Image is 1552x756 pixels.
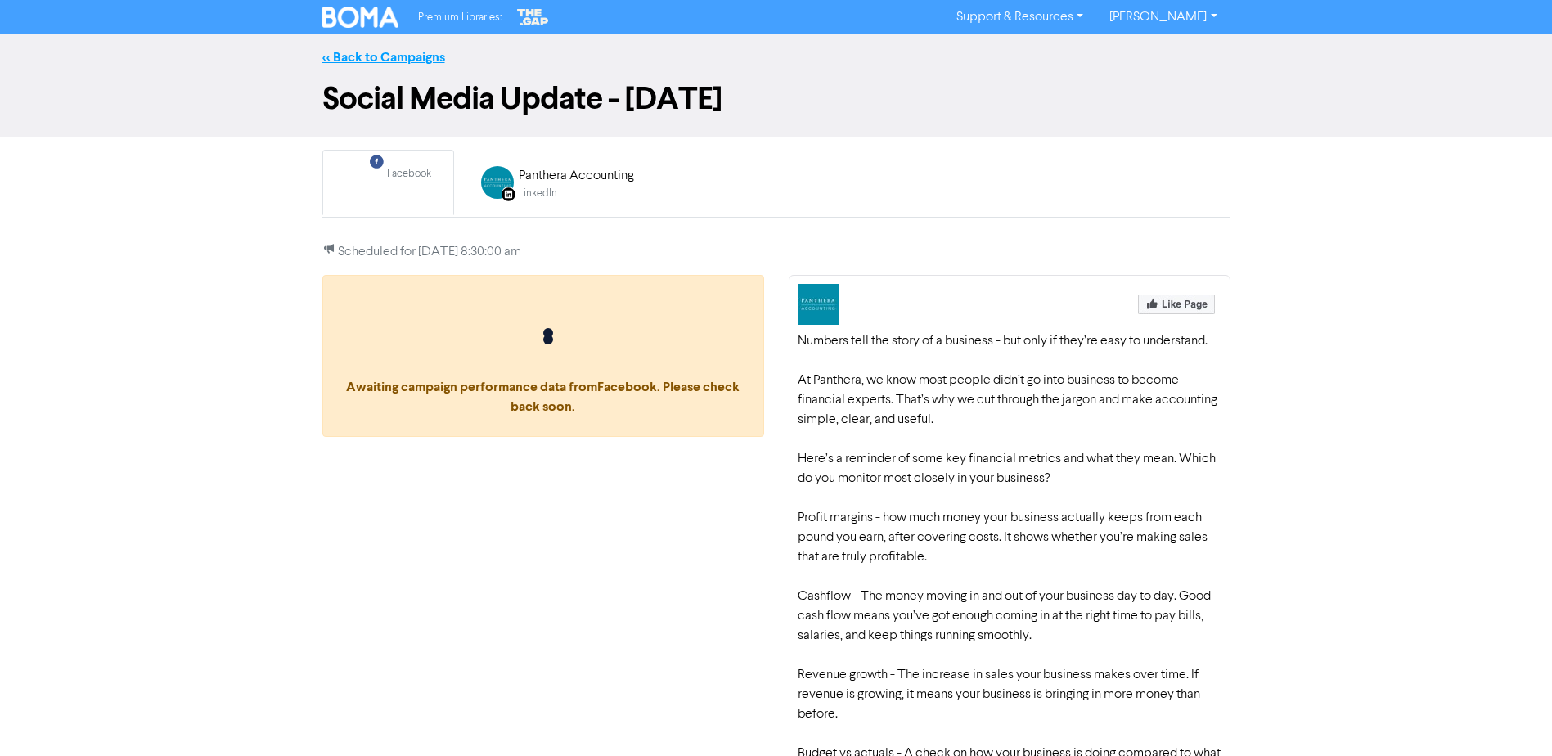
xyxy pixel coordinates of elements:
[322,242,1230,262] p: Scheduled for [DATE] 8:30:00 am
[1138,295,1215,314] img: Like Page
[387,166,431,182] div: Facebook
[943,4,1096,30] a: Support & Resources
[1096,4,1230,30] a: [PERSON_NAME]
[322,49,445,65] a: << Back to Campaigns
[519,166,634,186] div: Panthera Accounting
[481,166,514,199] img: LINKEDIN
[418,12,502,23] span: Premium Libraries:
[322,80,1230,118] h1: Social Media Update - [DATE]
[340,328,747,415] span: Awaiting campaign performance data from Facebook . Please check back soon.
[322,7,399,28] img: BOMA Logo
[515,7,551,28] img: The Gap
[519,186,634,201] div: LinkedIn
[1470,677,1552,756] iframe: Chat Widget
